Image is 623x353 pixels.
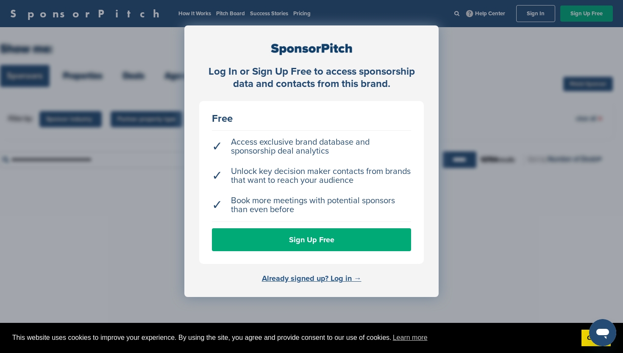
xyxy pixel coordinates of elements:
li: Access exclusive brand database and sponsorship deal analytics [212,134,411,160]
li: Unlock key decision maker contacts from brands that want to reach your audience [212,163,411,189]
span: ✓ [212,171,222,180]
div: Free [212,114,411,124]
iframe: Button to launch messaging window [589,319,616,346]
li: Book more meetings with potential sponsors than even before [212,192,411,219]
div: Log In or Sign Up Free to access sponsorship data and contacts from this brand. [199,66,424,90]
a: Already signed up? Log in → [262,274,362,283]
a: Sign Up Free [212,228,411,251]
span: ✓ [212,201,222,210]
span: ✓ [212,142,222,151]
a: dismiss cookie message [581,330,611,347]
span: This website uses cookies to improve your experience. By using the site, you agree and provide co... [12,331,575,344]
a: learn more about cookies [392,331,429,344]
